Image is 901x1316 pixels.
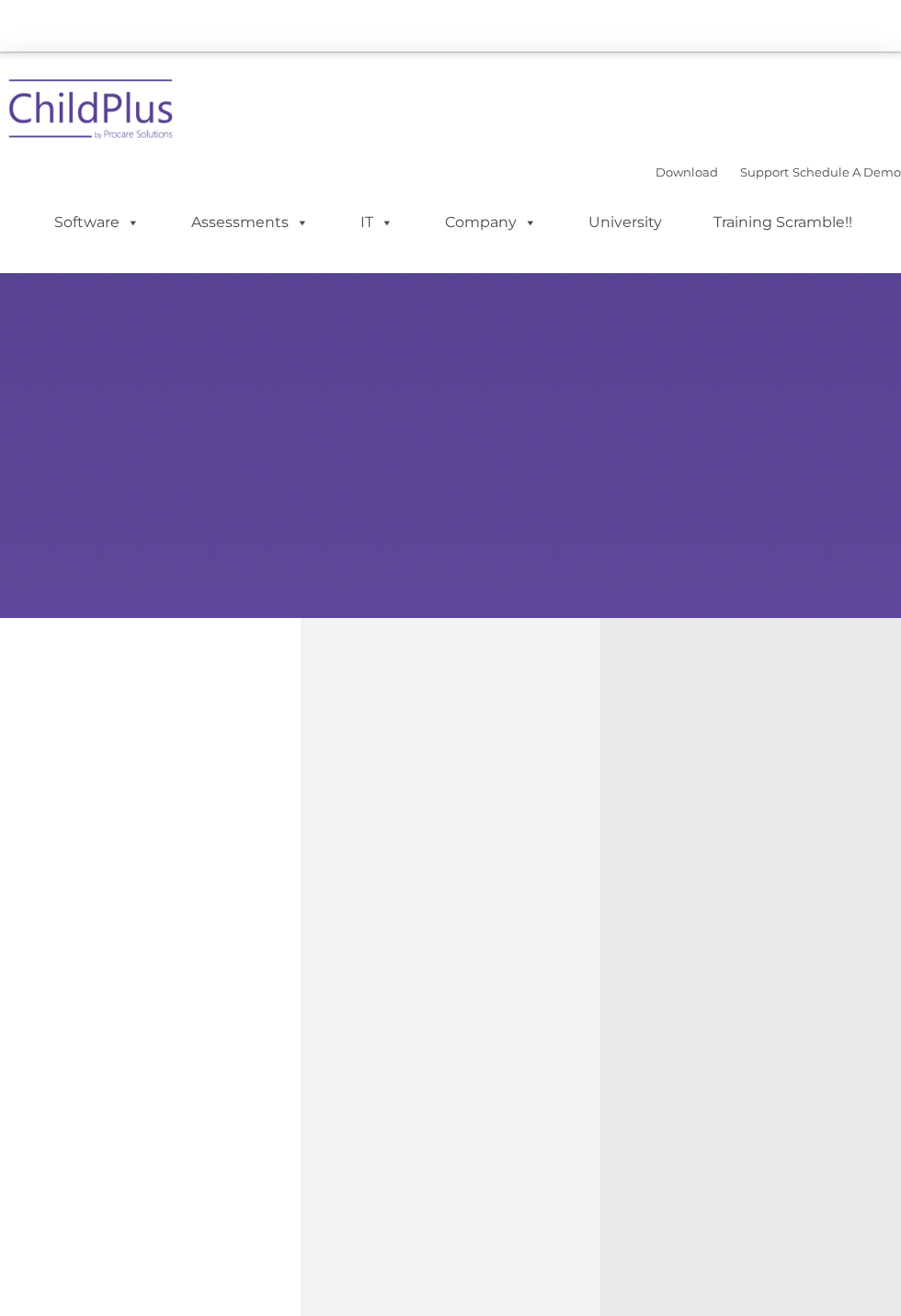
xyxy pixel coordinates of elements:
a: University [570,204,680,241]
a: IT [342,204,412,241]
font: | [656,165,901,179]
a: Training Scramble!! [695,204,871,241]
a: Assessments [173,204,327,241]
a: Download [656,165,718,179]
a: Software [36,204,158,241]
a: Support [740,165,789,179]
a: Company [427,204,555,241]
a: Schedule A Demo [793,165,901,179]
